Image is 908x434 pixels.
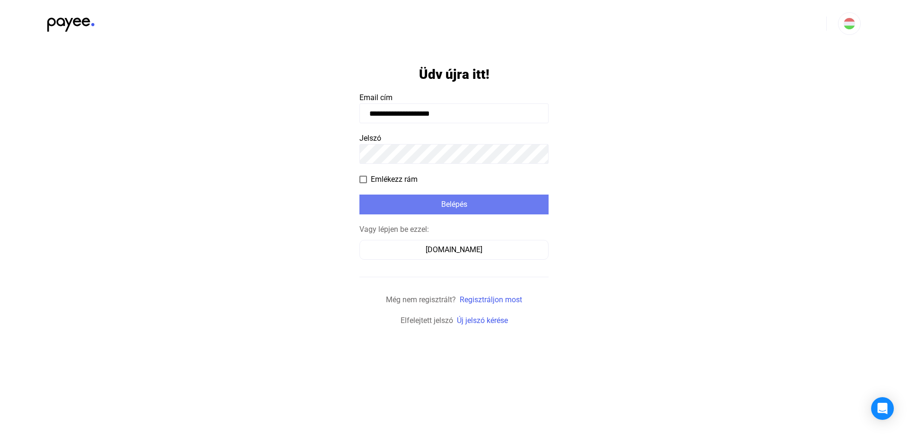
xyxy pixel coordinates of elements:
[359,195,549,214] button: Belépés
[359,134,381,143] span: Jelszó
[871,397,894,420] div: Open Intercom Messenger
[359,240,549,260] button: [DOMAIN_NAME]
[457,316,508,325] a: Új jelszó kérése
[362,199,546,210] div: Belépés
[844,18,855,29] img: HU
[359,245,549,254] a: [DOMAIN_NAME]
[47,12,95,32] img: black-payee-blue-dot.svg
[838,12,861,35] button: HU
[386,295,456,304] span: Még nem regisztrált?
[359,224,549,235] div: Vagy lépjen be ezzel:
[401,316,453,325] span: Elfelejtett jelszó
[371,174,418,185] span: Emlékezz rám
[419,66,489,83] h1: Üdv újra itt!
[363,244,545,255] div: [DOMAIN_NAME]
[460,295,522,304] a: Regisztráljon most
[359,93,393,102] span: Email cím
